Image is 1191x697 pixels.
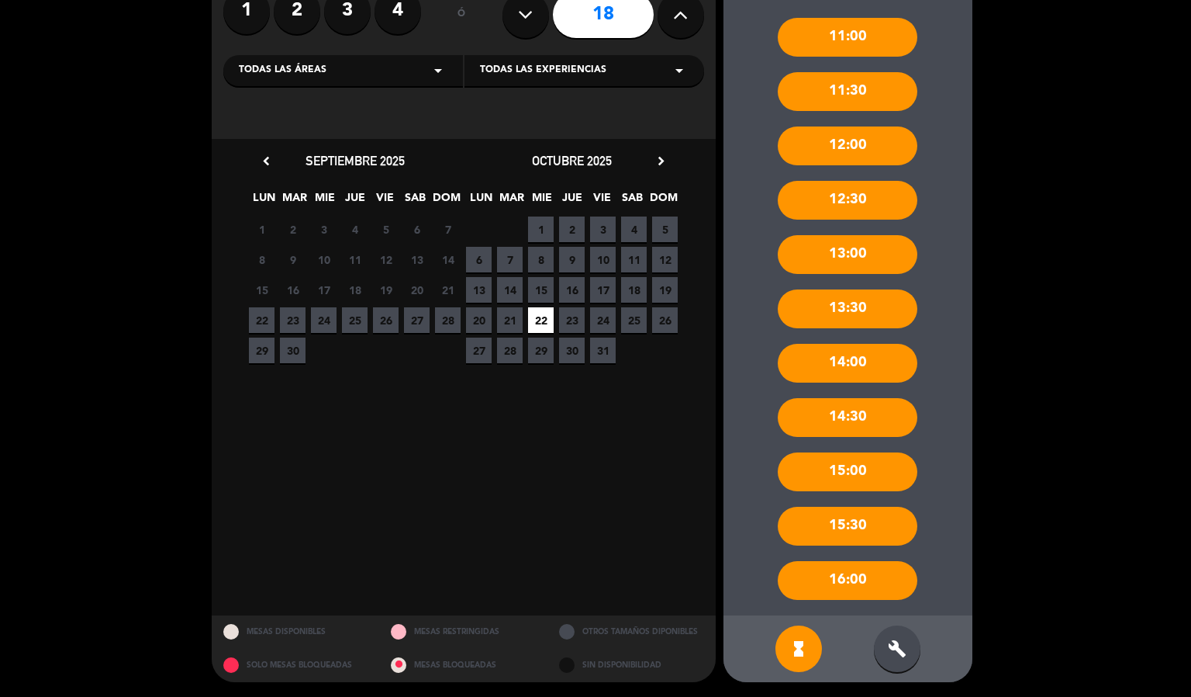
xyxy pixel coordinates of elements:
[249,338,274,363] span: 29
[589,189,615,214] span: VIE
[280,338,306,363] span: 30
[466,338,492,363] span: 27
[621,247,647,272] span: 11
[311,217,337,242] span: 3
[778,127,917,165] div: 12:00
[778,561,917,600] div: 16:00
[497,247,523,272] span: 7
[653,153,669,169] i: chevron_right
[590,217,616,242] span: 3
[280,217,306,242] span: 2
[528,247,554,272] span: 8
[373,307,399,333] span: 26
[559,247,585,272] span: 9
[249,247,274,272] span: 8
[249,277,274,303] span: 15
[590,247,616,272] span: 10
[652,307,678,333] span: 26
[468,189,494,214] span: LUN
[789,640,808,658] i: hourglass_full
[497,307,523,333] span: 21
[280,247,306,272] span: 9
[652,247,678,272] span: 12
[528,338,554,363] span: 29
[311,277,337,303] span: 17
[239,63,326,78] span: Todas las áreas
[499,189,524,214] span: MAR
[652,277,678,303] span: 19
[372,189,398,214] span: VIE
[402,189,428,214] span: SAB
[249,217,274,242] span: 1
[311,247,337,272] span: 10
[590,307,616,333] span: 24
[373,217,399,242] span: 5
[621,277,647,303] span: 18
[342,277,368,303] span: 18
[433,189,458,214] span: DOM
[404,277,430,303] span: 20
[429,61,447,80] i: arrow_drop_down
[212,616,380,649] div: MESAS DISPONIBLES
[249,307,274,333] span: 22
[212,649,380,682] div: SOLO MESAS BLOQUEADAS
[559,307,585,333] span: 23
[778,235,917,274] div: 13:00
[379,649,547,682] div: MESAS BLOQUEADAS
[559,338,585,363] span: 30
[528,217,554,242] span: 1
[281,189,307,214] span: MAR
[778,181,917,220] div: 12:30
[670,61,689,80] i: arrow_drop_down
[778,290,917,328] div: 13:30
[342,247,368,272] span: 11
[652,217,678,242] span: 5
[342,189,368,214] span: JUE
[559,277,585,303] span: 16
[590,338,616,363] span: 31
[778,18,917,57] div: 11:00
[342,217,368,242] span: 4
[528,277,554,303] span: 15
[559,217,585,242] span: 2
[342,307,368,333] span: 25
[497,338,523,363] span: 28
[532,153,612,168] span: octubre 2025
[404,247,430,272] span: 13
[497,277,523,303] span: 14
[404,217,430,242] span: 6
[404,307,430,333] span: 27
[280,307,306,333] span: 23
[621,217,647,242] span: 4
[778,453,917,491] div: 15:00
[778,72,917,111] div: 11:30
[466,247,492,272] span: 6
[529,189,554,214] span: MIE
[621,307,647,333] span: 25
[373,277,399,303] span: 19
[373,247,399,272] span: 12
[435,307,461,333] span: 28
[251,189,277,214] span: LUN
[620,189,645,214] span: SAB
[311,307,337,333] span: 24
[547,616,716,649] div: OTROS TAMAÑOS DIPONIBLES
[528,307,554,333] span: 22
[547,649,716,682] div: SIN DISPONIBILIDAD
[559,189,585,214] span: JUE
[590,277,616,303] span: 17
[466,277,492,303] span: 13
[778,344,917,383] div: 14:00
[280,277,306,303] span: 16
[379,616,547,649] div: MESAS RESTRINGIDAS
[258,153,274,169] i: chevron_left
[778,507,917,546] div: 15:30
[435,247,461,272] span: 14
[466,307,492,333] span: 20
[312,189,337,214] span: MIE
[480,63,606,78] span: Todas las experiencias
[435,277,461,303] span: 21
[650,189,675,214] span: DOM
[888,640,906,658] i: build
[306,153,405,168] span: septiembre 2025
